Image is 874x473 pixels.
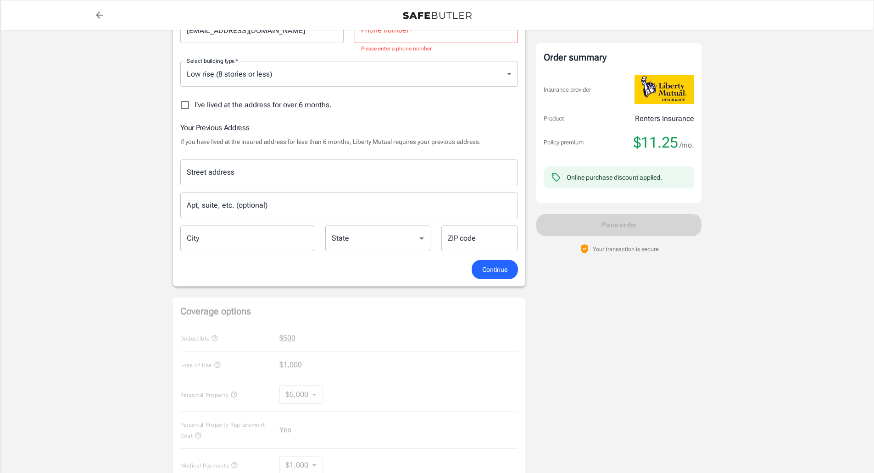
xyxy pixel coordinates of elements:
[90,6,109,24] a: back to quotes
[355,17,518,43] input: Enter number
[180,17,344,43] input: Enter email
[544,85,591,94] p: Insurance provider
[635,113,694,124] p: Renters Insurance
[472,260,518,280] button: Continue
[180,137,518,146] p: If you have lived at the insured address for less than 6 months, Liberty Mutual requires your pre...
[679,139,694,152] span: /mo.
[403,12,472,19] img: Back to quotes
[482,264,507,275] span: Continue
[544,50,694,64] div: Order summary
[361,44,512,54] p: Please enter a phone number.
[544,138,584,147] p: Policy premium
[567,173,662,182] div: Online purchase discount applied.
[180,122,518,133] h6: Your Previous Address
[593,245,659,253] p: Your transaction is secure
[635,75,694,104] img: Liberty Mutual
[544,114,564,123] p: Product
[195,99,332,110] span: I've lived at the address for over 6 months.
[634,133,678,152] span: $11.25
[187,57,238,65] label: Select building type
[180,61,518,87] div: Low rise (8 stories or less)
